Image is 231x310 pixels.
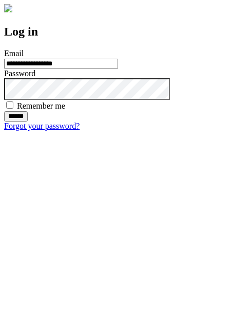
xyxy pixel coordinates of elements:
label: Password [4,69,35,78]
label: Remember me [17,101,65,110]
img: logo-4e3dc11c47720685a147b03b5a06dd966a58ff35d612b21f08c02c0306f2b779.png [4,4,12,12]
h2: Log in [4,25,227,39]
label: Email [4,49,24,58]
a: Forgot your password? [4,122,80,130]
